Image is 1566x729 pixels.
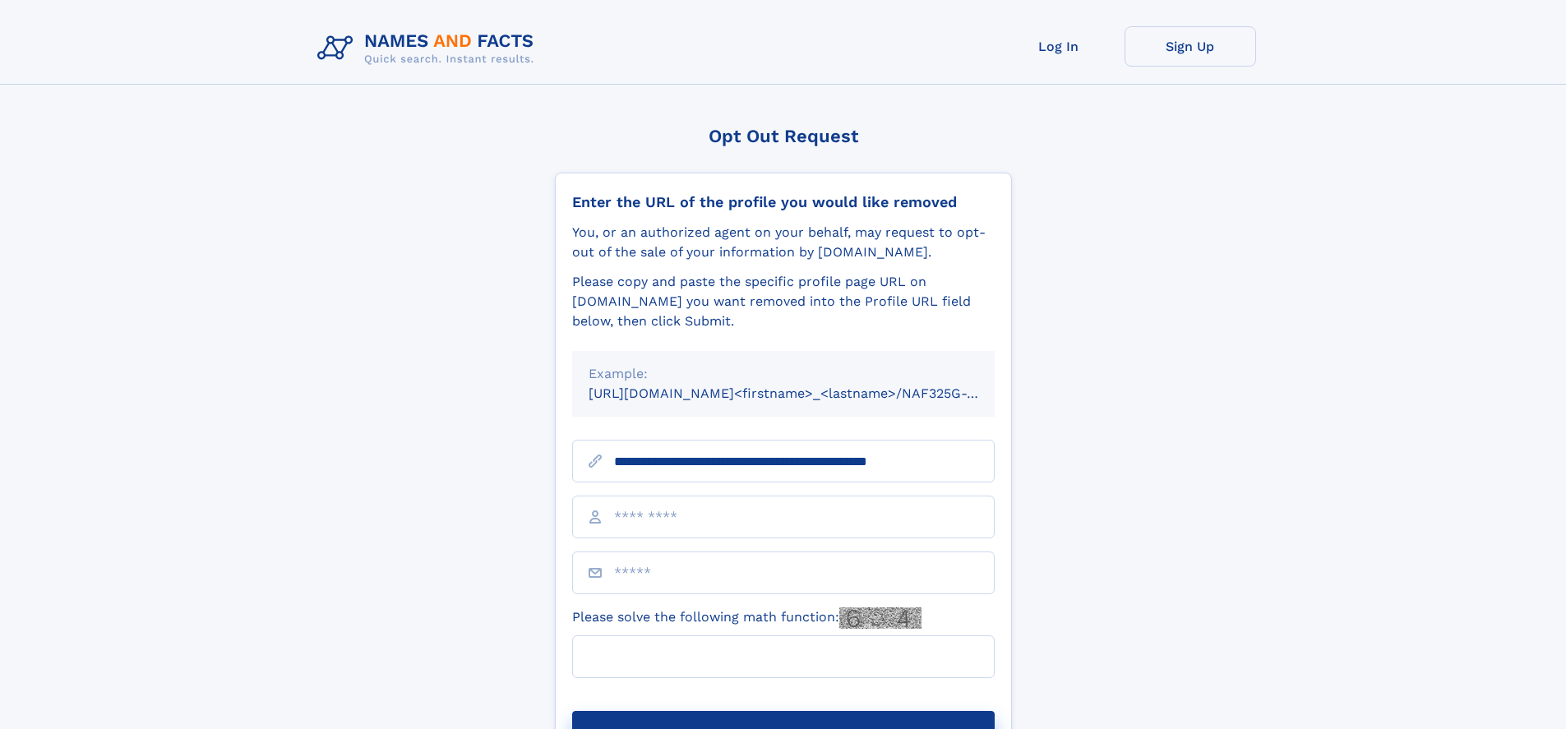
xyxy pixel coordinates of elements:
img: Logo Names and Facts [311,26,547,71]
a: Log In [993,26,1125,67]
div: Please copy and paste the specific profile page URL on [DOMAIN_NAME] you want removed into the Pr... [572,272,995,331]
div: Enter the URL of the profile you would like removed [572,193,995,211]
small: [URL][DOMAIN_NAME]<firstname>_<lastname>/NAF325G-xxxxxxxx [589,385,1026,401]
div: You, or an authorized agent on your behalf, may request to opt-out of the sale of your informatio... [572,223,995,262]
a: Sign Up [1125,26,1256,67]
div: Example: [589,364,978,384]
div: Opt Out Request [555,126,1012,146]
label: Please solve the following math function: [572,607,922,629]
